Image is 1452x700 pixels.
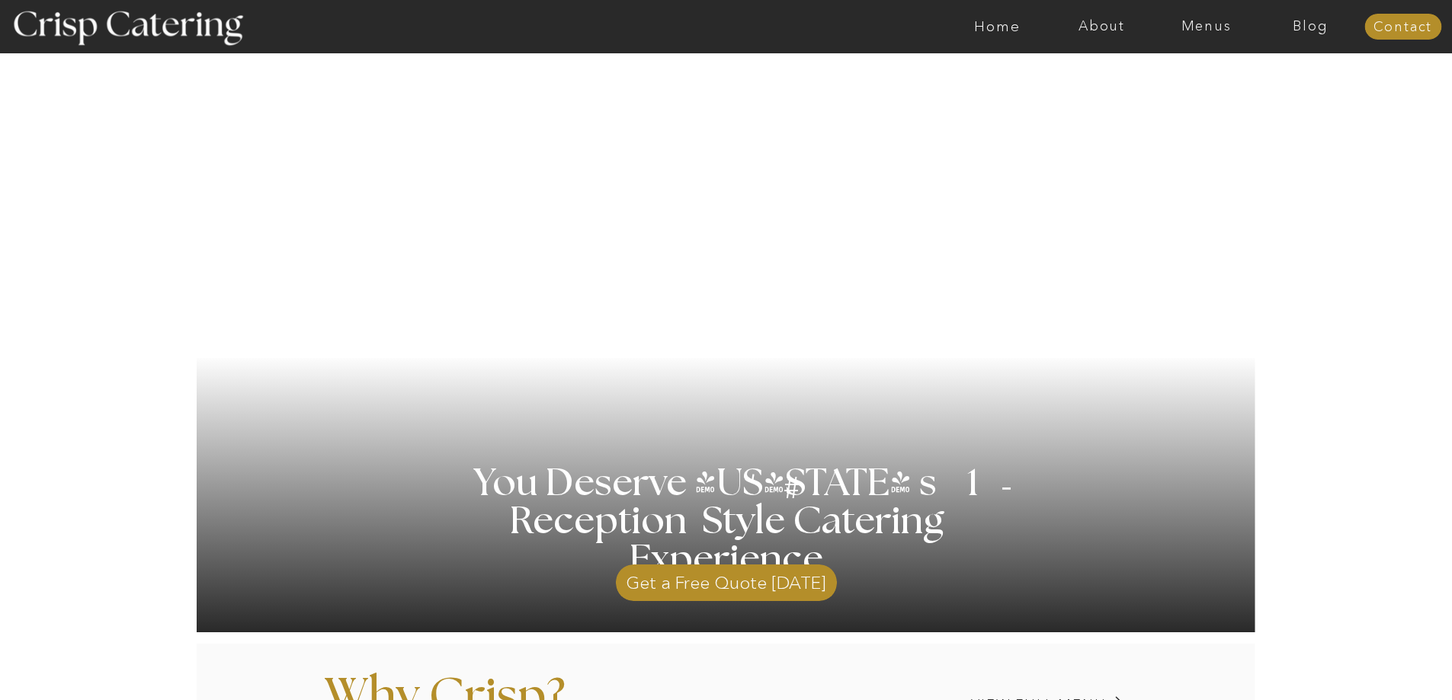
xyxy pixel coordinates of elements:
[750,473,837,517] h3: #
[972,447,1016,534] h3: '
[616,557,837,601] a: Get a Free Quote [DATE]
[1050,19,1154,34] a: About
[1258,19,1363,34] a: Blog
[1300,624,1452,700] iframe: podium webchat widget bubble
[1364,20,1441,35] a: Contact
[722,465,784,503] h3: '
[421,465,1033,579] h1: You Deserve [US_STATE] s 1 Reception Style Catering Experience
[1154,19,1258,34] a: Menus
[945,19,1050,34] a: Home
